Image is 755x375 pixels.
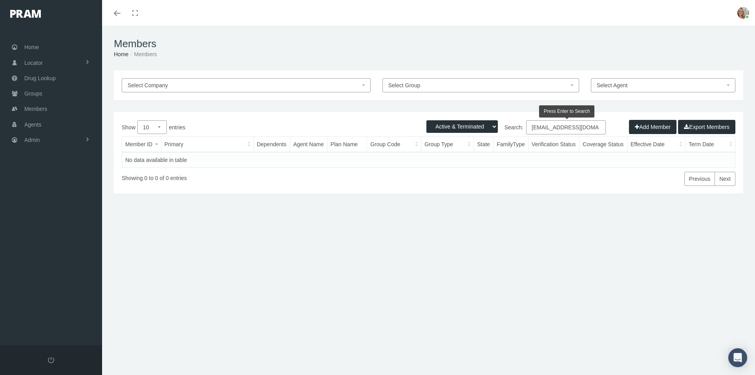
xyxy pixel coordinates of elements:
[327,137,367,152] th: Plan Name
[597,82,628,88] span: Select Agent
[24,101,47,116] span: Members
[539,105,594,118] div: Press Enter to Search
[737,7,749,19] img: S_Profile_Picture_15372.jpg
[122,152,735,167] td: No data available in table
[122,137,161,152] th: Member ID: activate to sort column ascending
[24,71,56,86] span: Drug Lookup
[114,38,743,50] h1: Members
[526,120,606,134] input: Search:
[629,120,676,134] button: Add Member
[685,137,735,152] th: Term Date: activate to sort column ascending
[253,137,290,152] th: Dependents
[137,120,167,134] select: Showentries
[580,137,627,152] th: Coverage Status
[528,137,580,152] th: Verification Status
[161,137,253,152] th: Primary: activate to sort column ascending
[24,117,42,132] span: Agents
[24,86,42,101] span: Groups
[24,132,40,147] span: Admin
[494,137,528,152] th: FamilyType
[24,55,43,70] span: Locator
[421,137,474,152] th: Group Type: activate to sort column ascending
[10,10,41,18] img: PRAM_20_x_78.png
[474,137,494,152] th: State
[122,120,429,134] label: Show entries
[728,348,747,367] div: Open Intercom Messenger
[290,137,327,152] th: Agent Name
[627,137,685,152] th: Effective Date: activate to sort column ascending
[678,120,735,134] button: Export Members
[114,51,128,57] a: Home
[388,82,420,88] span: Select Group
[24,40,39,55] span: Home
[128,82,168,88] span: Select Company
[684,172,715,186] a: Previous
[367,137,421,152] th: Group Code: activate to sort column ascending
[429,120,606,134] label: Search:
[715,172,735,186] a: Next
[128,50,157,59] li: Members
